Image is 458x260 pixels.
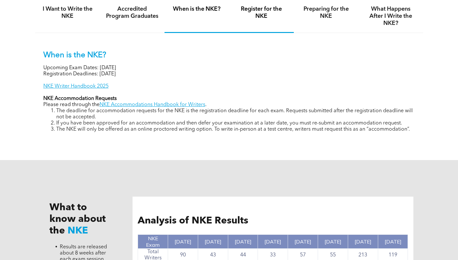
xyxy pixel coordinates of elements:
[300,5,353,20] h4: Preparing for the NKE
[138,235,168,249] th: NKE Exam
[198,235,228,249] th: [DATE]
[43,96,117,101] strong: NKE Accommodation Requests
[56,126,415,133] li: The NKE will only be offered as an online proctored writing option. To write in-person at a test ...
[68,226,88,236] span: NKE
[43,65,415,71] p: Upcoming Exam Dates: [DATE]
[168,235,198,249] th: [DATE]
[228,235,258,249] th: [DATE]
[288,235,318,249] th: [DATE]
[56,120,415,126] li: If you have been approved for an accommodation and then defer your examination at a later date, y...
[258,235,288,249] th: [DATE]
[56,108,415,120] li: The deadline for accommodation requests for the NKE is the registration deadline for each exam. R...
[43,84,109,89] a: NKE Writer Handbook 2025
[43,51,415,60] p: When is the NKE?
[318,235,348,249] th: [DATE]
[378,235,408,249] th: [DATE]
[49,203,106,236] span: What to know about the
[43,102,415,108] p: Please read through the .
[364,5,417,27] h4: What Happens After I Write the NKE?
[43,71,415,77] p: Registration Deadlines: [DATE]
[235,5,288,20] h4: Register for the NKE
[100,102,205,107] a: NKE Accommodations Handbook for Writers
[170,5,223,13] h4: When is the NKE?
[348,235,378,249] th: [DATE]
[41,5,94,20] h4: I Want to Write the NKE
[106,5,159,20] h4: Accredited Program Graduates
[138,216,248,226] span: Analysis of NKE Results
